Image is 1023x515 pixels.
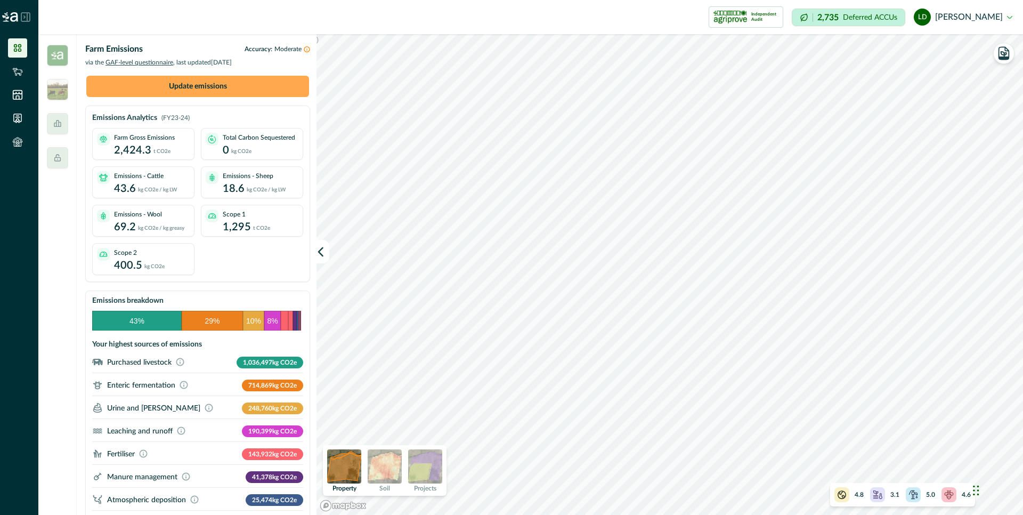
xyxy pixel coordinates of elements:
[107,358,172,366] p: Purchased livestock
[114,171,164,181] p: Emissions - Cattle
[253,222,270,232] p: t CO2e
[107,472,177,481] p: Manure management
[2,12,18,22] img: Logo
[973,474,979,506] div: Drag
[86,76,309,97] button: Update emissions
[161,113,190,123] p: (FY23-24)
[153,146,170,156] p: t CO2e
[92,295,164,307] p: Emissions breakdown
[114,219,136,235] p: 69.2
[242,425,303,437] p: 190,399 kg CO2e
[85,58,310,69] p: via the , last updated [DATE]
[368,449,402,484] img: soil preview
[138,184,177,194] p: kg CO2e / kg LW
[962,490,971,500] p: 4.6
[114,181,136,197] p: 43.6
[713,9,747,26] img: certification logo
[414,485,436,492] p: Projects
[246,471,303,483] p: 41,378 kg CO2e
[408,449,442,484] img: projects preview
[223,210,246,219] p: Scope 1
[92,112,157,124] p: Emissions Analytics
[817,13,839,22] p: 2,735
[107,381,175,389] p: Enteric fermentation
[242,403,303,414] p: 248,760 kg CO2e
[47,79,68,100] img: insight_readygraze-175b0a17.jpg
[114,133,175,142] p: Farm Gross Emissions
[914,4,1012,30] button: leonie doran[PERSON_NAME]
[85,43,143,55] p: Farm Emissions
[114,210,162,219] p: Emissions - Wool
[223,219,251,235] p: 1,295
[223,133,295,142] p: Total Carbon Sequestered
[242,448,303,460] p: 143,932 kg CO2e
[245,46,274,52] span: Accuracy:
[92,311,301,331] svg: Emissions Breakdown
[114,248,137,257] p: Scope 2
[274,46,304,52] span: Moderate
[751,12,778,22] p: Independent Audit
[926,490,935,500] p: 5.0
[843,13,897,21] p: Deferred ACCUs
[107,427,173,435] p: Leaching and runoff
[107,495,186,504] p: Atmospheric deposition
[92,339,202,350] p: Your highest sources of emissions
[890,490,899,500] p: 3.1
[223,171,273,181] p: Emissions - Sheep
[105,59,173,66] span: GAF-level questionnaire
[237,357,303,368] p: 1,036,497 kg CO2e
[144,261,165,271] p: kg CO2e
[107,449,135,458] p: Fertiliser
[114,142,151,158] p: 2,424.3
[223,181,245,197] p: 18.6
[379,485,390,492] p: Soil
[246,494,303,506] p: 25,474 kg CO2e
[114,257,142,273] p: 400.5
[231,146,251,156] p: kg CO2e
[47,45,68,66] img: insight_carbon-39e2b7a3.png
[855,490,864,500] p: 4.8
[242,380,303,391] p: 714,869 kg CO2e
[316,34,1023,515] canvas: Map
[138,222,184,232] p: kg CO2e / kg greasy
[332,485,356,492] p: Property
[247,184,286,194] p: kg CO2e / kg LW
[327,449,361,484] img: property preview
[320,500,367,512] a: Mapbox logo
[970,464,1023,515] iframe: Chat Widget
[223,142,229,158] p: 0
[107,404,200,412] p: Urine and [PERSON_NAME]
[92,425,103,436] svg: ;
